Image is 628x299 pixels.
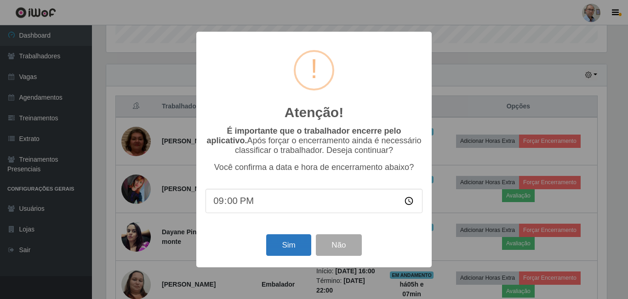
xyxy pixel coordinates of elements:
[206,163,422,172] p: Você confirma a data e hora de encerramento abaixo?
[316,234,361,256] button: Não
[266,234,311,256] button: Sim
[285,104,343,121] h2: Atenção!
[206,126,401,145] b: É importante que o trabalhador encerre pelo aplicativo.
[206,126,422,155] p: Após forçar o encerramento ainda é necessário classificar o trabalhador. Deseja continuar?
